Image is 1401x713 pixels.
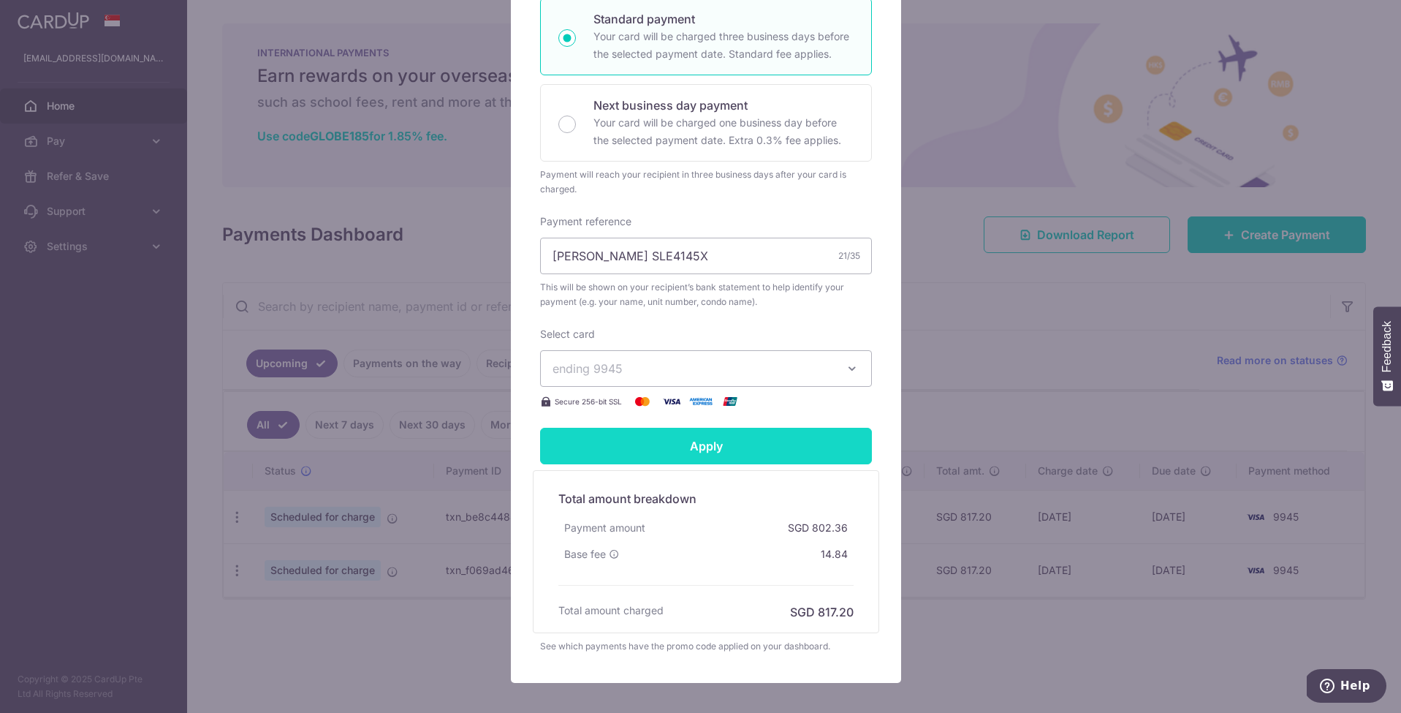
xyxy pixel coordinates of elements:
[1307,669,1386,706] iframe: Opens a widget where you can find more information
[553,361,623,376] span: ending 9945
[564,547,606,562] span: Base fee
[686,393,715,410] img: American Express
[593,28,854,63] p: Your card will be charged three business days before the selected payment date. Standard fee appl...
[657,393,686,410] img: Visa
[593,97,854,114] p: Next business day payment
[540,214,631,229] label: Payment reference
[838,249,860,263] div: 21/35
[540,350,872,387] button: ending 9945
[1381,321,1394,372] span: Feedback
[593,114,854,149] p: Your card will be charged one business day before the selected payment date. Extra 0.3% fee applies.
[558,490,854,508] h5: Total amount breakdown
[540,639,872,654] div: See which payments have the promo code applied on your dashboard.
[558,603,664,618] h6: Total amount charged
[1373,306,1401,406] button: Feedback - Show survey
[715,393,745,410] img: UnionPay
[790,603,854,621] h6: SGD 817.20
[540,327,595,342] label: Select card
[540,167,872,197] div: Payment will reach your recipient in three business days after your card is charged.
[555,396,622,407] span: Secure 256-bit SSL
[782,515,854,541] div: SGD 802.36
[815,541,854,567] div: 14.84
[540,428,872,464] input: Apply
[628,393,657,410] img: Mastercard
[593,10,854,28] p: Standard payment
[558,515,651,541] div: Payment amount
[540,280,872,309] span: This will be shown on your recipient’s bank statement to help identify your payment (e.g. your na...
